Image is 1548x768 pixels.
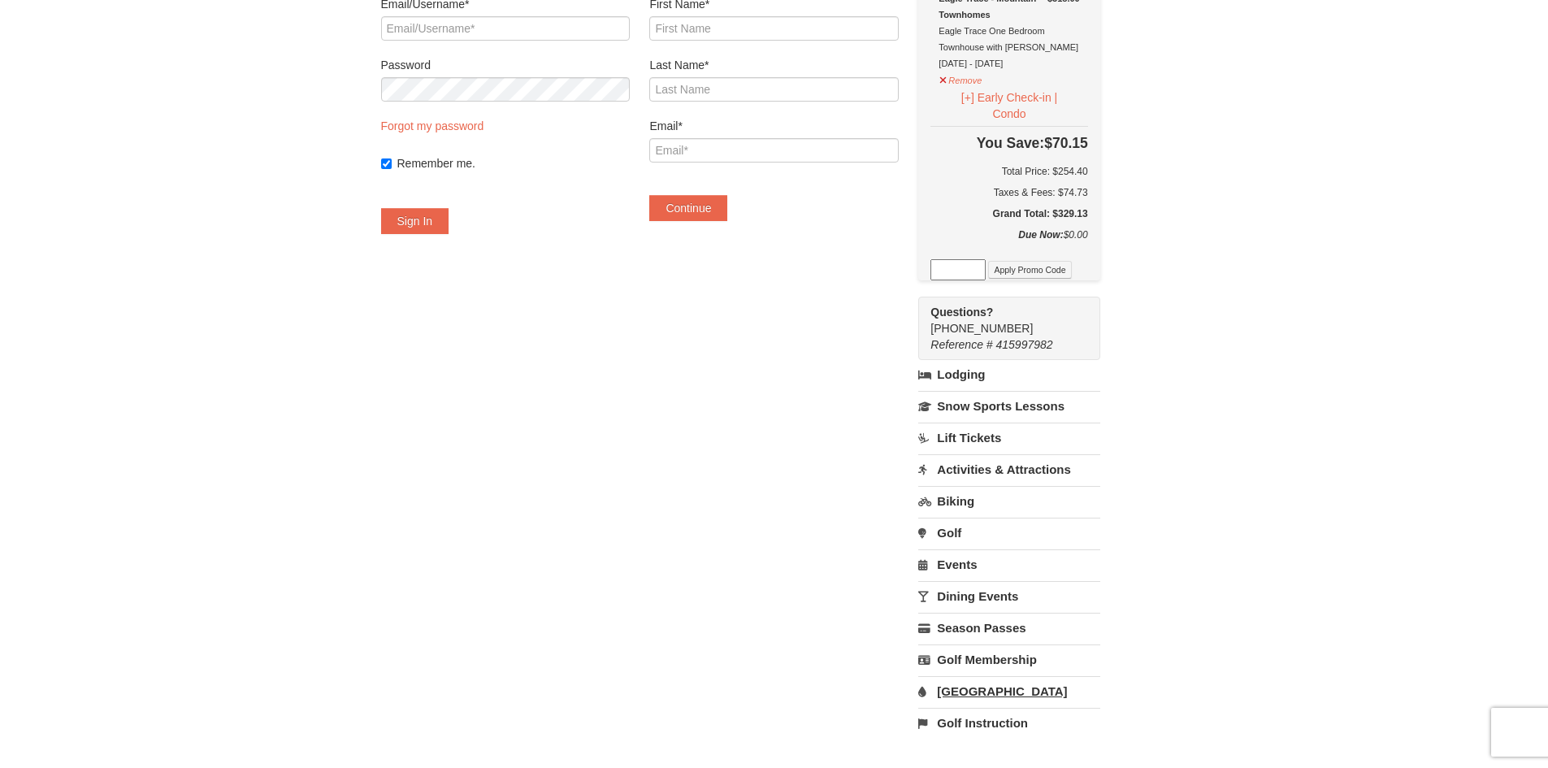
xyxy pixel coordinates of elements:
[918,423,1099,453] a: Lift Tickets
[918,549,1099,579] a: Events
[649,195,727,221] button: Continue
[381,119,484,132] a: Forgot my password
[649,118,898,134] label: Email*
[381,57,630,73] label: Password
[649,138,898,163] input: Email*
[381,16,630,41] input: Email/Username*
[397,155,630,171] label: Remember me.
[918,581,1099,611] a: Dining Events
[930,306,993,319] strong: Questions?
[649,57,898,73] label: Last Name*
[988,261,1071,279] button: Apply Promo Code
[381,208,449,234] button: Sign In
[918,613,1099,643] a: Season Passes
[996,338,1053,351] span: 415997982
[1018,229,1063,241] strong: Due Now:
[930,184,1087,201] div: Taxes & Fees: $74.73
[930,206,1087,222] h5: Grand Total: $329.13
[930,163,1087,180] h6: Total Price: $254.40
[918,518,1099,548] a: Golf
[930,304,1070,335] span: [PHONE_NUMBER]
[918,360,1099,389] a: Lodging
[930,227,1087,259] div: $0.00
[918,708,1099,738] a: Golf Instruction
[918,644,1099,675] a: Golf Membership
[649,77,898,102] input: Last Name
[918,486,1099,516] a: Biking
[930,338,992,351] span: Reference #
[918,391,1099,421] a: Snow Sports Lessons
[939,89,1079,123] button: [+] Early Check-in | Condo
[649,16,898,41] input: First Name
[918,454,1099,484] a: Activities & Attractions
[930,135,1087,151] h4: $70.15
[939,68,982,89] button: Remove
[918,676,1099,706] a: [GEOGRAPHIC_DATA]
[977,135,1044,151] span: You Save:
